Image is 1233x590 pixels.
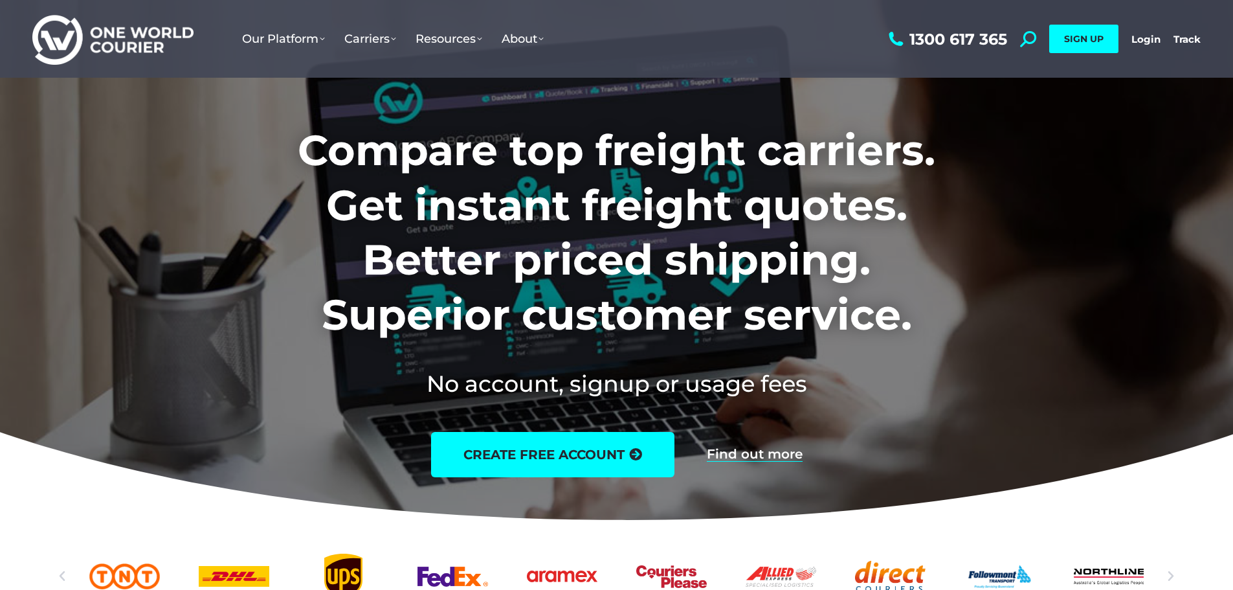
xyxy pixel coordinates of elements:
img: One World Courier [32,13,194,65]
span: Our Platform [242,32,325,46]
span: About [502,32,544,46]
h1: Compare top freight carriers. Get instant freight quotes. Better priced shipping. Superior custom... [212,123,1021,342]
a: 1300 617 365 [885,31,1007,47]
span: SIGN UP [1064,33,1104,45]
a: Carriers [335,19,406,59]
a: About [492,19,553,59]
a: Track [1173,33,1201,45]
a: Resources [406,19,492,59]
span: Carriers [344,32,396,46]
a: Our Platform [232,19,335,59]
a: create free account [431,432,674,477]
span: Resources [416,32,482,46]
h2: No account, signup or usage fees [212,368,1021,400]
a: Find out more [707,448,803,462]
a: SIGN UP [1049,25,1118,53]
a: Login [1131,33,1161,45]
